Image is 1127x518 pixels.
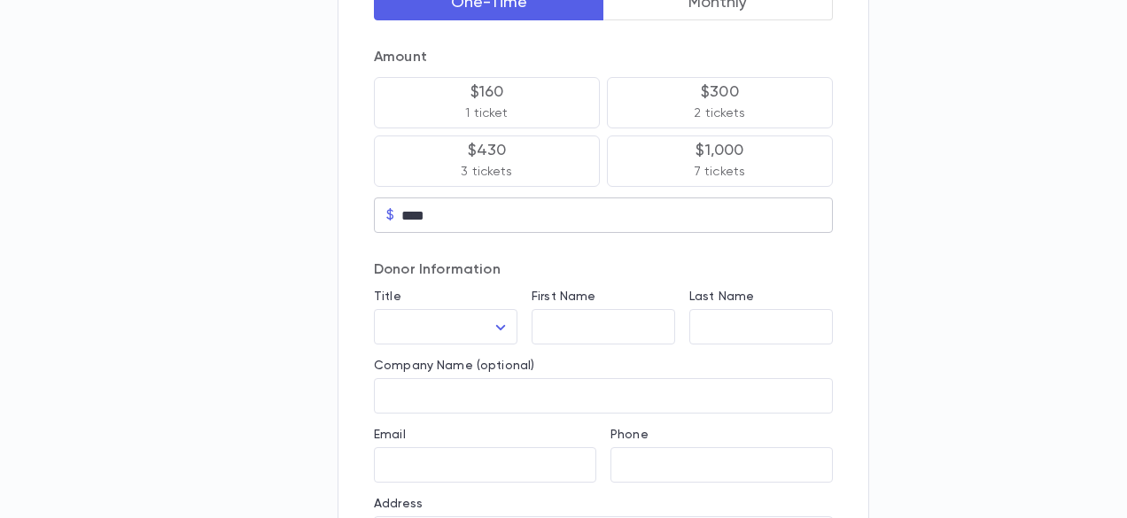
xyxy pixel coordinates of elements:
[461,163,512,181] p: 3 tickets
[468,142,507,159] p: $430
[470,83,504,101] p: $160
[695,163,745,181] p: 7 tickets
[374,261,833,279] p: Donor Information
[689,290,754,304] label: Last Name
[374,310,517,344] div: ​
[694,104,745,122] p: 2 tickets
[532,290,595,304] label: First Name
[374,135,600,187] button: $4303 tickets
[701,83,739,101] p: $300
[610,428,649,442] label: Phone
[696,142,743,159] p: $1,000
[374,49,833,66] p: Amount
[374,359,534,373] label: Company Name (optional)
[386,206,394,224] p: $
[374,290,401,304] label: Title
[607,77,833,128] button: $3002 tickets
[374,77,600,128] button: $1601 ticket
[465,104,508,122] p: 1 ticket
[374,497,423,511] label: Address
[607,135,833,187] button: $1,0007 tickets
[374,428,406,442] label: Email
